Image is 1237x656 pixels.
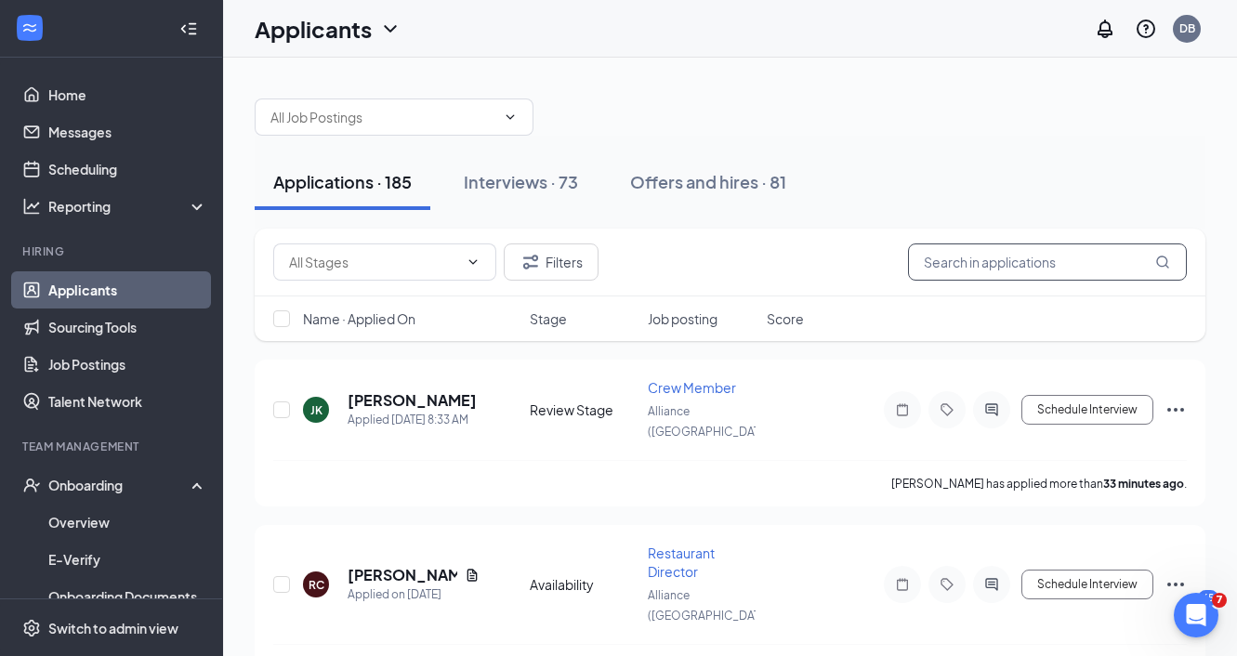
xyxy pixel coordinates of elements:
[348,390,477,411] h5: [PERSON_NAME]
[1212,593,1227,608] span: 7
[630,170,786,193] div: Offers and hires · 81
[48,578,207,615] a: Onboarding Documents
[48,619,178,637] div: Switch to admin view
[530,309,567,328] span: Stage
[648,544,715,580] span: Restaurant Director
[648,404,773,439] span: Alliance ([GEOGRAPHIC_DATA])
[48,308,207,346] a: Sourcing Tools
[980,577,1003,592] svg: ActiveChat
[503,110,518,125] svg: ChevronDown
[530,575,638,594] div: Availability
[48,504,207,541] a: Overview
[1135,18,1157,40] svg: QuestionInfo
[891,402,914,417] svg: Note
[1103,477,1184,491] b: 33 minutes ago
[48,383,207,420] a: Talent Network
[48,541,207,578] a: E-Verify
[273,170,412,193] div: Applications · 185
[348,411,477,429] div: Applied [DATE] 8:33 AM
[1155,255,1170,269] svg: MagnifyingGlass
[48,113,207,151] a: Messages
[908,243,1187,281] input: Search in applications
[22,243,204,259] div: Hiring
[48,346,207,383] a: Job Postings
[48,151,207,188] a: Scheduling
[891,476,1187,492] p: [PERSON_NAME] has applied more than .
[348,565,457,585] h5: [PERSON_NAME]
[1174,593,1218,637] iframe: Intercom live chat
[504,243,599,281] button: Filter Filters
[310,402,322,418] div: JK
[648,309,717,328] span: Job posting
[48,197,208,216] div: Reporting
[48,271,207,308] a: Applicants
[270,107,495,127] input: All Job Postings
[289,252,458,272] input: All Stages
[1094,18,1116,40] svg: Notifications
[530,400,638,419] div: Review Stage
[1179,20,1195,36] div: DB
[303,309,415,328] span: Name · Applied On
[1021,395,1153,425] button: Schedule Interview
[48,76,207,113] a: Home
[348,585,480,604] div: Applied on [DATE]
[465,568,480,583] svg: Document
[1165,573,1187,596] svg: Ellipses
[464,170,578,193] div: Interviews · 73
[936,577,958,592] svg: Tag
[22,197,41,216] svg: Analysis
[891,577,914,592] svg: Note
[255,13,372,45] h1: Applicants
[648,379,736,396] span: Crew Member
[1021,570,1153,599] button: Schedule Interview
[379,18,401,40] svg: ChevronDown
[980,402,1003,417] svg: ActiveChat
[48,476,191,494] div: Onboarding
[22,619,41,637] svg: Settings
[179,20,198,38] svg: Collapse
[1198,590,1218,606] div: 65
[22,439,204,454] div: Team Management
[1165,399,1187,421] svg: Ellipses
[466,255,480,269] svg: ChevronDown
[22,476,41,494] svg: UserCheck
[936,402,958,417] svg: Tag
[20,19,39,37] svg: WorkstreamLogo
[767,309,804,328] span: Score
[520,251,542,273] svg: Filter
[309,577,324,593] div: RC
[648,588,773,623] span: Alliance ([GEOGRAPHIC_DATA])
